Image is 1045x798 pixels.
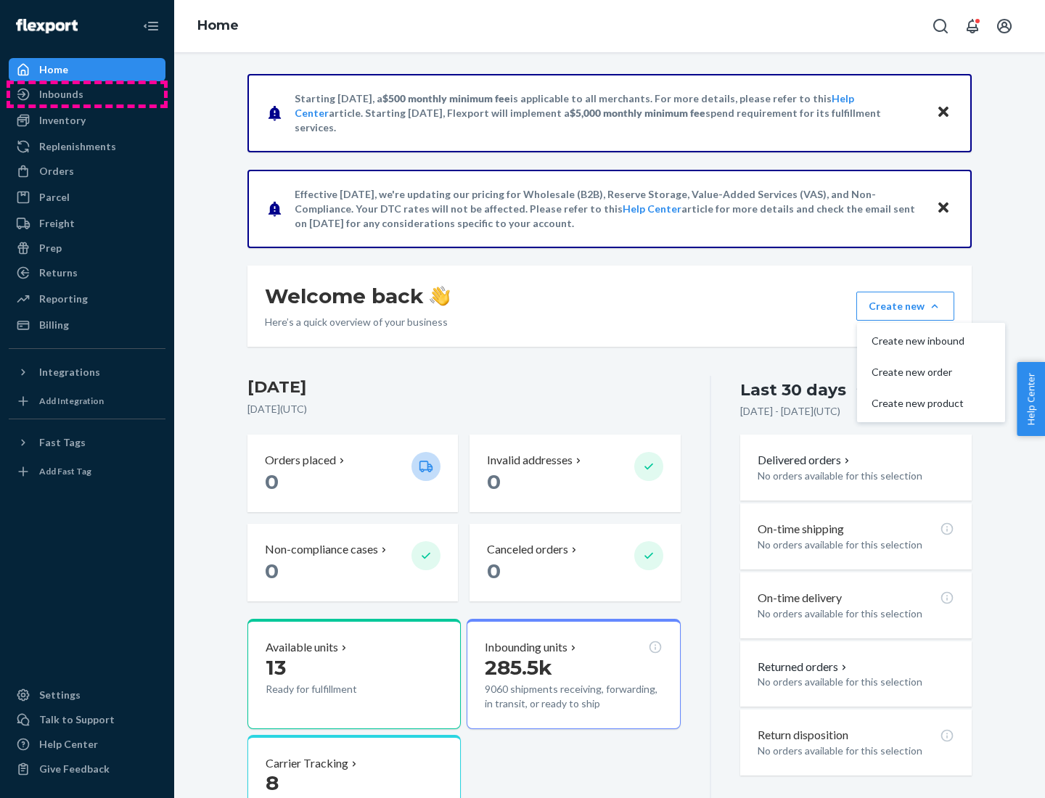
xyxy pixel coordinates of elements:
[9,261,165,284] a: Returns
[9,160,165,183] a: Orders
[265,452,336,469] p: Orders placed
[9,431,165,454] button: Fast Tags
[247,402,681,416] p: [DATE] ( UTC )
[9,212,165,235] a: Freight
[9,58,165,81] a: Home
[39,365,100,379] div: Integrations
[467,619,680,729] button: Inbounding units285.5k9060 shipments receiving, forwarding, in transit, or ready to ship
[487,452,573,469] p: Invalid addresses
[265,283,450,309] h1: Welcome back
[872,336,964,346] span: Create new inbound
[934,198,953,219] button: Close
[9,186,165,209] a: Parcel
[485,655,552,680] span: 285.5k
[487,541,568,558] p: Canceled orders
[265,315,450,329] p: Here’s a quick overview of your business
[39,292,88,306] div: Reporting
[9,733,165,756] a: Help Center
[758,538,954,552] p: No orders available for this selection
[39,62,68,77] div: Home
[39,465,91,477] div: Add Fast Tag
[247,619,461,729] button: Available units13Ready for fulfillment
[758,675,954,689] p: No orders available for this selection
[186,5,250,47] ol: breadcrumbs
[39,216,75,231] div: Freight
[16,19,78,33] img: Flexport logo
[39,113,86,128] div: Inventory
[266,639,338,656] p: Available units
[485,682,662,711] p: 9060 shipments receiving, forwarding, in transit, or ready to ship
[39,737,98,752] div: Help Center
[197,17,239,33] a: Home
[860,357,1002,388] button: Create new order
[265,559,279,583] span: 0
[872,367,964,377] span: Create new order
[470,524,680,601] button: Canceled orders 0
[485,639,567,656] p: Inbounding units
[926,12,955,41] button: Open Search Box
[430,286,450,306] img: hand-wave emoji
[9,135,165,158] a: Replenishments
[295,187,922,231] p: Effective [DATE], we're updating our pricing for Wholesale (B2B), Reserve Storage, Value-Added Se...
[856,292,954,321] button: Create newCreate new inboundCreate new orderCreate new product
[266,755,348,772] p: Carrier Tracking
[247,376,681,399] h3: [DATE]
[740,404,840,419] p: [DATE] - [DATE] ( UTC )
[247,524,458,601] button: Non-compliance cases 0
[758,469,954,483] p: No orders available for this selection
[39,139,116,154] div: Replenishments
[9,83,165,106] a: Inbounds
[860,326,1002,357] button: Create new inbound
[487,559,501,583] span: 0
[1017,362,1045,436] button: Help Center
[860,388,1002,419] button: Create new product
[758,521,844,538] p: On-time shipping
[9,109,165,132] a: Inventory
[39,164,74,178] div: Orders
[740,379,846,401] div: Last 30 days
[247,435,458,512] button: Orders placed 0
[9,757,165,781] button: Give Feedback
[990,12,1019,41] button: Open account menu
[382,92,510,104] span: $500 monthly minimum fee
[265,469,279,494] span: 0
[570,107,705,119] span: $5,000 monthly minimum fee
[39,395,104,407] div: Add Integration
[758,744,954,758] p: No orders available for this selection
[266,682,400,696] p: Ready for fulfillment
[9,683,165,707] a: Settings
[758,606,954,621] p: No orders available for this selection
[758,727,848,744] p: Return disposition
[470,435,680,512] button: Invalid addresses 0
[758,590,842,606] p: On-time delivery
[39,435,86,450] div: Fast Tags
[136,12,165,41] button: Close Navigation
[9,708,165,731] a: Talk to Support
[39,318,69,332] div: Billing
[934,102,953,123] button: Close
[487,469,501,494] span: 0
[958,12,987,41] button: Open notifications
[758,659,850,675] button: Returned orders
[39,190,70,205] div: Parcel
[39,241,62,255] div: Prep
[39,688,81,702] div: Settings
[623,202,681,215] a: Help Center
[9,390,165,413] a: Add Integration
[9,236,165,260] a: Prep
[39,712,115,727] div: Talk to Support
[39,87,83,102] div: Inbounds
[9,460,165,483] a: Add Fast Tag
[39,762,110,776] div: Give Feedback
[872,398,964,408] span: Create new product
[9,313,165,337] a: Billing
[295,91,922,135] p: Starting [DATE], a is applicable to all merchants. For more details, please refer to this article...
[265,541,378,558] p: Non-compliance cases
[9,287,165,310] a: Reporting
[266,655,286,680] span: 13
[266,770,279,795] span: 8
[758,452,853,469] button: Delivered orders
